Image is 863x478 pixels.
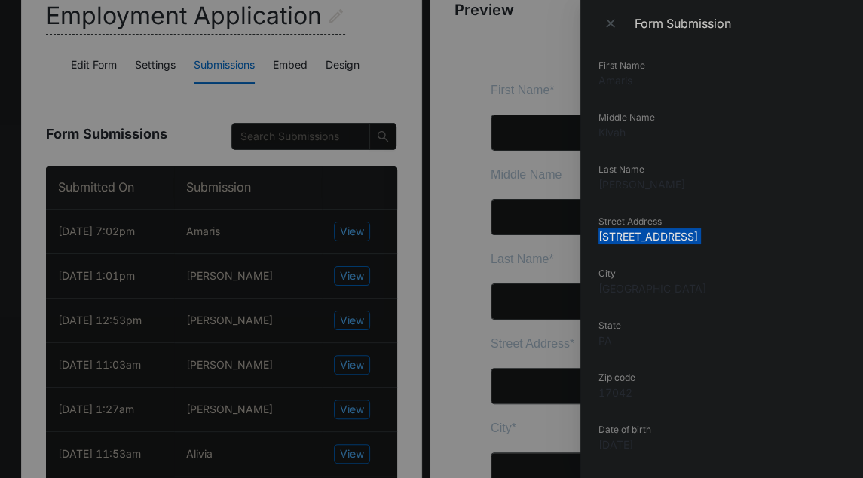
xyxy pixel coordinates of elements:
dt: City [598,267,845,280]
span: Close [603,13,621,34]
span: Middle Name [12,99,83,112]
dd: PA [598,332,845,348]
span: City [12,352,33,365]
span: Street Address [12,268,91,280]
dt: Street Address [598,215,845,228]
dt: Last Name [598,163,845,176]
dd: Amaris [598,72,845,88]
span: State [12,437,40,449]
dt: State [598,319,845,332]
dd: 17042 [598,385,845,400]
dd: [GEOGRAPHIC_DATA] [598,280,845,296]
dd: [DATE] [598,437,845,452]
button: Close [598,12,626,35]
div: Form Submission [635,15,845,32]
dd: [PERSON_NAME] [598,176,845,192]
span: First Name [12,14,71,27]
dd: [STREET_ADDRESS] [598,228,845,244]
dt: First Name [598,59,845,72]
dt: Date of birth [598,423,845,437]
dd: Kivah [598,124,845,140]
dt: Middle Name [598,111,845,124]
dt: Zip code [598,371,845,385]
span: Last Name [12,183,70,196]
